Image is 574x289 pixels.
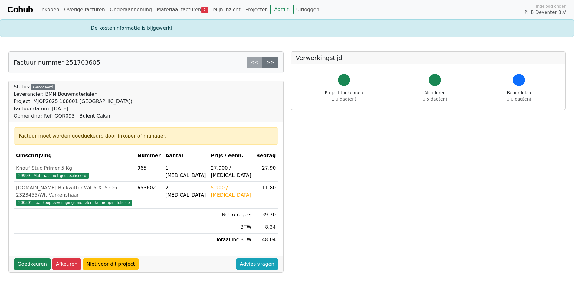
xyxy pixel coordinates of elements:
[524,9,567,16] span: PHB Deventer B.V.
[16,164,133,179] a: Knauf Stuc Primer 5 Kg29999 - Materiaal niet gespecificeerd
[14,112,132,120] div: Opmerking: Ref: GOR093 | Bulent Cakan
[38,4,61,16] a: Inkopen
[107,4,154,16] a: Onderaanneming
[14,83,132,120] div: Status:
[14,150,135,162] th: Omschrijving
[62,4,107,16] a: Overige facturen
[332,97,356,101] span: 1.0 dag(en)
[166,184,206,199] div: 2 [MEDICAL_DATA]
[254,150,278,162] th: Bedrag
[211,4,243,16] a: Mijn inzicht
[254,209,278,221] td: 39.70
[296,54,561,61] h5: Verwerkingstijd
[14,105,132,112] div: Factuur datum: [DATE]
[211,184,251,199] div: 5.900 / [MEDICAL_DATA]
[135,162,163,182] td: 965
[31,84,55,90] div: Gecodeerd
[163,150,208,162] th: Aantal
[507,97,531,101] span: 0.0 dag(en)
[423,97,447,101] span: 0.5 dag(en)
[423,90,447,102] div: Afcoderen
[208,234,254,246] td: Totaal inc BTW
[208,150,254,162] th: Prijs / eenh.
[294,4,322,16] a: Uitloggen
[166,164,206,179] div: 1 [MEDICAL_DATA]
[254,221,278,234] td: 8.34
[507,90,531,102] div: Beoordelen
[135,150,163,162] th: Nummer
[536,3,567,9] span: Ingelogd onder:
[270,4,294,15] a: Admin
[201,7,208,13] span: 2
[14,91,132,98] div: Leverancier: BMN Bouwmaterialen
[154,4,211,16] a: Materiaal facturen2
[254,234,278,246] td: 48.04
[83,258,139,270] a: Niet voor dit project
[236,258,278,270] a: Advies vragen
[52,258,81,270] a: Afkeuren
[14,258,51,270] a: Goedkeuren
[16,184,133,206] a: [DOMAIN_NAME] Blokwitter Wit 5 X15 Cm 2323455\Wit Varkenshaar200501 - aankoop bevestigingsmiddele...
[135,182,163,209] td: 653602
[262,57,278,68] a: >>
[16,164,133,172] div: Knauf Stuc Primer 5 Kg
[87,25,487,32] div: De kosteninformatie is bijgewerkt
[16,200,132,206] span: 200501 - aankoop bevestigingsmiddelen, kramerijen, folies e
[14,98,132,105] div: Project: MJOP2025 108001 [GEOGRAPHIC_DATA])
[254,182,278,209] td: 11.80
[16,173,89,179] span: 29999 - Materiaal niet gespecificeerd
[208,221,254,234] td: BTW
[208,209,254,221] td: Netto regels
[211,164,251,179] div: 27.900 / [MEDICAL_DATA]
[243,4,271,16] a: Projecten
[19,132,273,140] div: Factuur moet worden goedgekeurd door inkoper of manager.
[254,162,278,182] td: 27.90
[14,59,100,66] h5: Factuur nummer 251703605
[325,90,363,102] div: Project toekennen
[16,184,133,199] div: [DOMAIN_NAME] Blokwitter Wit 5 X15 Cm 2323455\Wit Varkenshaar
[7,2,33,17] a: Cohub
